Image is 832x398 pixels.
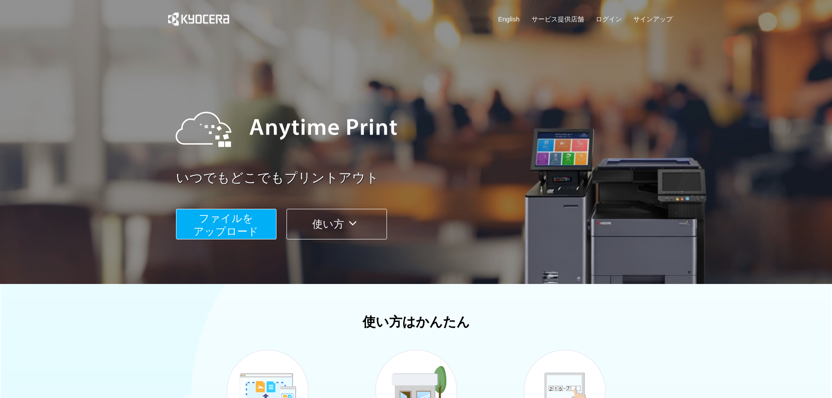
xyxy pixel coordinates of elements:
a: サービス提供店舗 [532,14,584,24]
button: ファイルを​​アップロード [176,209,276,239]
button: 使い方 [287,209,387,239]
a: English [498,14,520,24]
a: ログイン [596,14,622,24]
a: いつでもどこでもプリントアウト [176,169,678,187]
a: サインアップ [633,14,673,24]
span: ファイルを ​​アップロード [193,212,259,237]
